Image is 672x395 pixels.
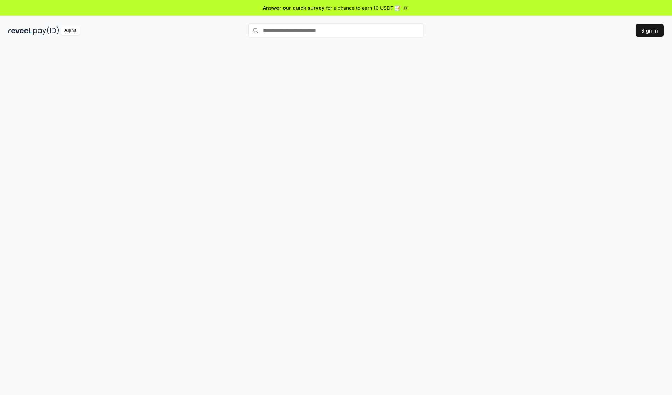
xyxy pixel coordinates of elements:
div: Alpha [61,26,80,35]
img: reveel_dark [8,26,32,35]
span: Answer our quick survey [263,4,324,12]
button: Sign In [636,24,664,37]
span: for a chance to earn 10 USDT 📝 [326,4,401,12]
img: pay_id [33,26,59,35]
